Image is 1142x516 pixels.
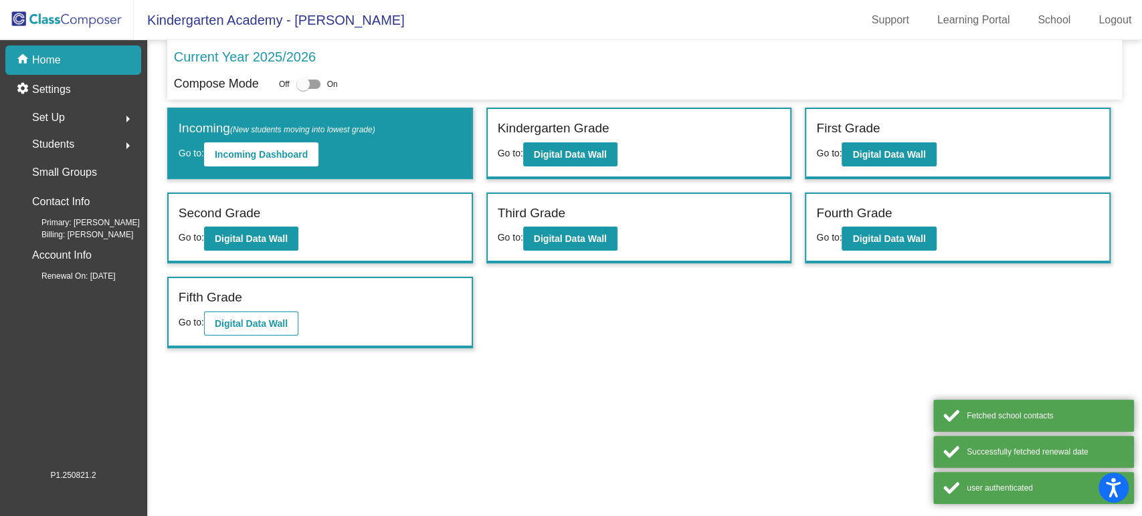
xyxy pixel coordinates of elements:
label: Second Grade [179,204,261,223]
p: Compose Mode [174,75,259,93]
span: Kindergarten Academy - [PERSON_NAME] [134,9,405,31]
p: Account Info [32,246,92,265]
p: Home [32,52,61,68]
p: Contact Info [32,192,90,211]
a: Support [861,9,920,31]
div: Successfully fetched renewal date [967,446,1124,458]
span: On [327,78,338,90]
label: Fourth Grade [816,204,892,223]
label: First Grade [816,119,880,138]
b: Digital Data Wall [534,149,607,160]
div: user authenticated [967,482,1124,494]
span: (New students moving into lowest grade) [230,125,375,134]
p: Settings [32,82,71,98]
button: Incoming Dashboard [204,142,318,166]
span: Go to: [816,148,842,158]
label: Third Grade [498,204,565,223]
span: Students [32,135,74,154]
span: Billing: [PERSON_NAME] [20,229,133,241]
a: Learning Portal [927,9,1021,31]
a: Logout [1088,9,1142,31]
b: Incoming Dashboard [215,149,308,160]
mat-icon: arrow_right [120,138,136,154]
span: Go to: [498,232,523,243]
button: Digital Data Wall [204,227,298,251]
span: Renewal On: [DATE] [20,270,115,282]
button: Digital Data Wall [523,227,617,251]
b: Digital Data Wall [852,149,925,160]
mat-icon: home [16,52,32,68]
label: Kindergarten Grade [498,119,609,138]
a: School [1027,9,1081,31]
p: Current Year 2025/2026 [174,47,316,67]
span: Go to: [179,148,204,158]
span: Primary: [PERSON_NAME] [20,217,140,229]
mat-icon: arrow_right [120,111,136,127]
b: Digital Data Wall [215,318,288,329]
span: Set Up [32,108,65,127]
span: Go to: [498,148,523,158]
span: Off [279,78,290,90]
span: Go to: [179,317,204,328]
label: Incoming [179,119,375,138]
b: Digital Data Wall [215,233,288,244]
label: Fifth Grade [179,288,242,307]
button: Digital Data Wall [842,142,936,166]
div: Fetched school contacts [967,410,1124,422]
b: Digital Data Wall [852,233,925,244]
button: Digital Data Wall [523,142,617,166]
button: Digital Data Wall [842,227,936,251]
b: Digital Data Wall [534,233,607,244]
mat-icon: settings [16,82,32,98]
span: Go to: [816,232,842,243]
button: Digital Data Wall [204,311,298,336]
span: Go to: [179,232,204,243]
p: Small Groups [32,163,97,182]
